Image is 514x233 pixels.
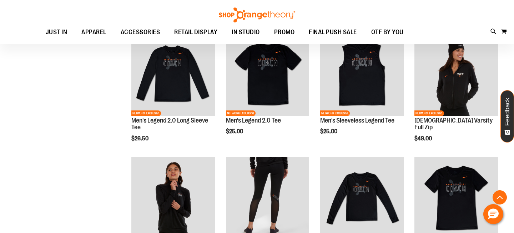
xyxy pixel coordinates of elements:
button: Feedback - Show survey [500,90,514,143]
span: FINAL PUSH SALE [309,24,357,40]
a: ACCESSORIES [114,24,167,41]
img: OTF Mens Coach FA23 Legend 2.0 SS Tee - Black primary image [226,33,309,116]
a: Men's Legend 2.0 Long Sleeve Tee [131,117,208,131]
span: RETAIL DISPLAY [174,24,217,40]
a: OTF Mens Coach FA23 Legend 2.0 LS Tee - Black primary imageNETWORK EXCLUSIVE [131,33,215,117]
a: JUST IN [39,24,75,41]
span: Feedback [504,98,511,126]
a: [DEMOGRAPHIC_DATA] Varsity Full Zip [414,117,493,131]
span: $49.00 [414,135,433,142]
a: IN STUDIO [225,24,267,40]
span: PROMO [274,24,295,40]
span: JUST IN [46,24,67,40]
div: product [411,29,502,160]
a: RETAIL DISPLAY [167,24,225,41]
a: Men's Sleeveless Legend Tee [320,117,394,124]
span: NETWORK EXCLUSIVE [320,110,350,116]
a: Men's Legend 2.0 Tee [226,117,281,124]
span: NETWORK EXCLUSIVE [226,110,256,116]
span: $26.50 [131,135,150,142]
img: OTF Mens Coach FA23 Legend Sleeveless Tee - Black primary image [320,33,404,116]
span: ACCESSORIES [121,24,160,40]
span: IN STUDIO [232,24,260,40]
img: Shop Orangetheory [218,7,296,22]
a: FINAL PUSH SALE [302,24,364,41]
div: product [222,29,313,153]
a: PROMO [267,24,302,41]
span: NETWORK EXCLUSIVE [414,110,444,116]
a: APPAREL [74,24,114,41]
a: OTF Mens Coach FA23 Legend 2.0 SS Tee - Black primary imageNETWORK EXCLUSIVE [226,33,309,117]
span: NETWORK EXCLUSIVE [131,110,161,116]
span: $25.00 [226,128,244,135]
span: $25.00 [320,128,338,135]
span: OTF BY YOU [371,24,404,40]
a: OTF Mens Coach FA23 Legend Sleeveless Tee - Black primary imageNETWORK EXCLUSIVE [320,33,404,117]
a: OTF BY YOU [364,24,411,41]
span: APPAREL [81,24,106,40]
div: product [128,29,218,160]
button: Hello, have a question? Let’s chat. [483,204,503,224]
button: Back To Top [493,190,507,204]
div: product [317,29,407,153]
img: OTF Mens Coach FA23 Legend 2.0 LS Tee - Black primary image [131,33,215,116]
a: OTF Ladies Coach FA23 Varsity Full Zip - Black primary imageNETWORK EXCLUSIVE [414,33,498,117]
img: OTF Ladies Coach FA23 Varsity Full Zip - Black primary image [414,33,498,116]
